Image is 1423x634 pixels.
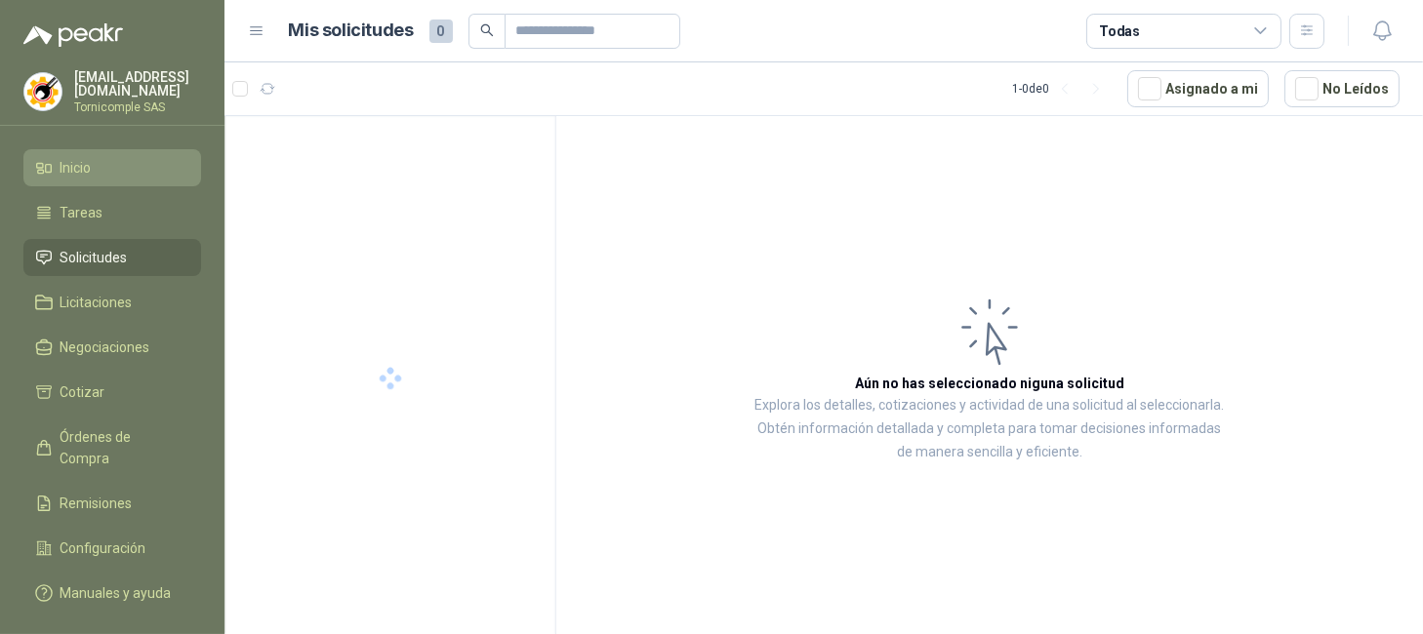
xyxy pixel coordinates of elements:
[61,537,146,559] span: Configuración
[74,101,201,113] p: Tornicomple SAS
[24,73,61,110] img: Company Logo
[61,202,103,223] span: Tareas
[23,530,201,567] a: Configuración
[61,292,133,313] span: Licitaciones
[23,485,201,522] a: Remisiones
[23,23,123,47] img: Logo peakr
[23,149,201,186] a: Inicio
[61,582,172,604] span: Manuales y ayuda
[23,418,201,477] a: Órdenes de Compra
[752,394,1228,464] p: Explora los detalles, cotizaciones y actividad de una solicitud al seleccionarla. Obtén informaci...
[1284,70,1400,107] button: No Leídos
[61,247,128,268] span: Solicitudes
[61,426,183,469] span: Órdenes de Compra
[61,381,105,403] span: Cotizar
[1127,70,1269,107] button: Asignado a mi
[23,575,201,612] a: Manuales y ayuda
[289,17,414,45] h1: Mis solicitudes
[480,23,494,37] span: search
[23,374,201,411] a: Cotizar
[23,194,201,231] a: Tareas
[23,329,201,366] a: Negociaciones
[61,157,92,178] span: Inicio
[855,373,1124,394] h3: Aún no has seleccionado niguna solicitud
[23,284,201,321] a: Licitaciones
[74,70,201,98] p: [EMAIL_ADDRESS][DOMAIN_NAME]
[23,239,201,276] a: Solicitudes
[429,20,453,43] span: 0
[1012,73,1112,104] div: 1 - 0 de 0
[61,337,150,358] span: Negociaciones
[1099,20,1140,42] div: Todas
[61,493,133,514] span: Remisiones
